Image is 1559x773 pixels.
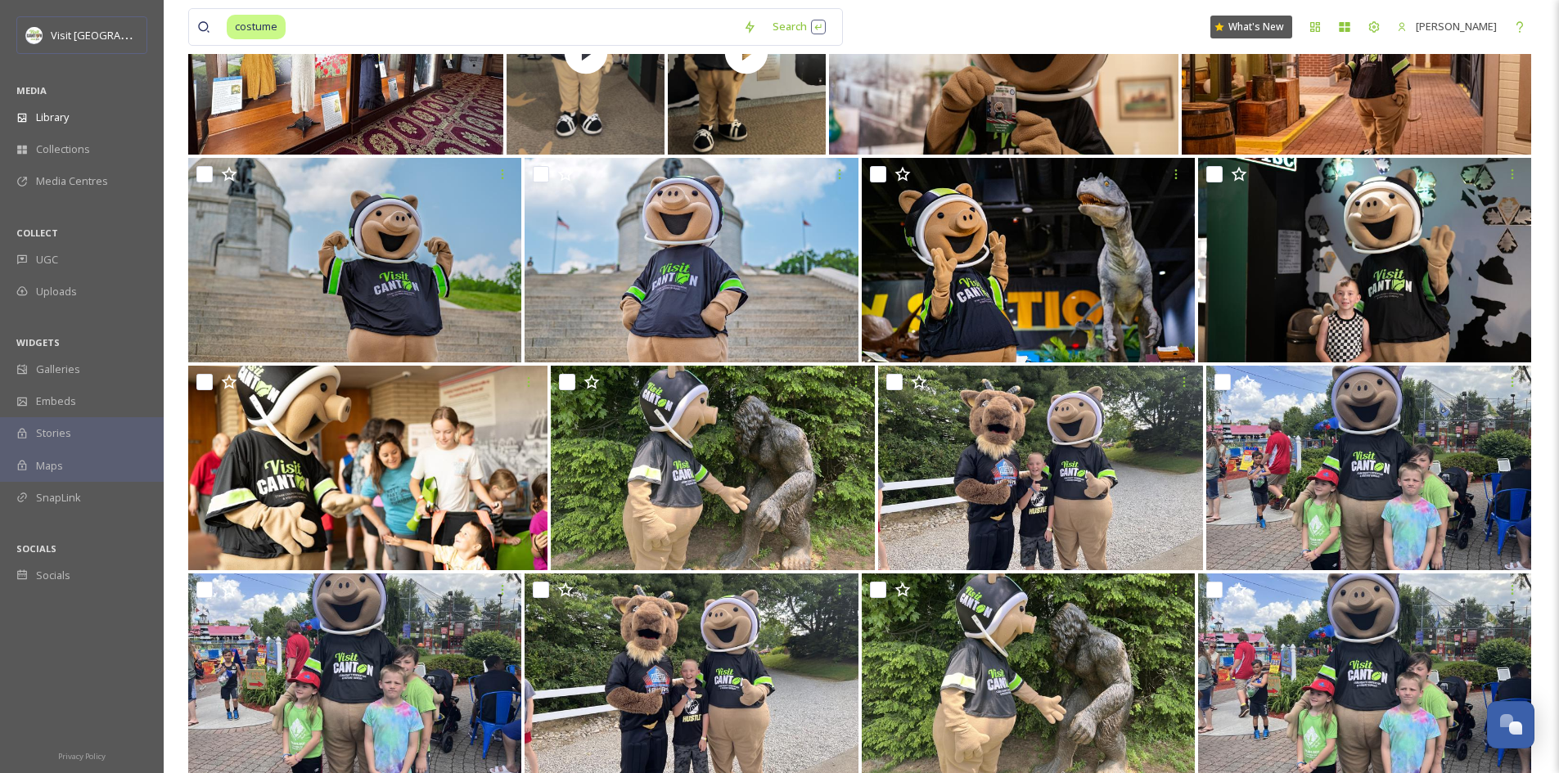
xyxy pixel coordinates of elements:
[36,252,58,267] span: UGC
[36,173,108,189] span: Media Centres
[36,142,90,157] span: Collections
[36,110,69,125] span: Library
[58,745,106,765] a: Privacy Policy
[36,284,77,299] span: Uploads
[1206,366,1531,570] img: Sluggers and Putters Pigskin poses with a group of pals with lots of park visible in background (...
[1198,158,1531,362] img: VisitCantonPigskin2025Kickoff_P1000141.jpg
[764,11,834,43] div: Search
[1389,11,1505,43] a: [PERSON_NAME]
[525,158,858,362] img: VisitCantonPigskin2025Kickoff_P1000294.jpg
[1416,19,1497,34] span: [PERSON_NAME]
[227,15,286,38] span: costume
[58,751,106,762] span: Privacy Policy
[878,366,1203,570] img: Sluggers and Putters Pigskin and Goldy pose with a pal (3).jpg
[551,366,876,570] img: Sluggers and Putters Pigskin meets Bigfoot.jpg
[1210,16,1292,38] a: What's New
[26,27,43,43] img: download.jpeg
[16,84,47,97] span: MEDIA
[36,362,80,377] span: Galleries
[16,227,58,239] span: COLLECT
[188,366,547,570] img: VisitCantonPigskin2025Kickoff_P1000067.jpg
[1487,701,1534,748] button: Open Chat
[862,158,1195,362] img: VisitCantonPigskin2025Kickoff_P1000205-Edited.jpg
[36,458,63,474] span: Maps
[36,490,81,506] span: SnapLink
[16,336,60,348] span: WIDGETS
[51,27,178,43] span: Visit [GEOGRAPHIC_DATA]
[36,393,76,409] span: Embeds
[188,158,521,362] img: VisitCantonPigskin2025Kickoff_P1000319-Edited.jpg
[36,568,70,583] span: Socials
[16,542,56,555] span: SOCIALS
[36,425,71,441] span: Stories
